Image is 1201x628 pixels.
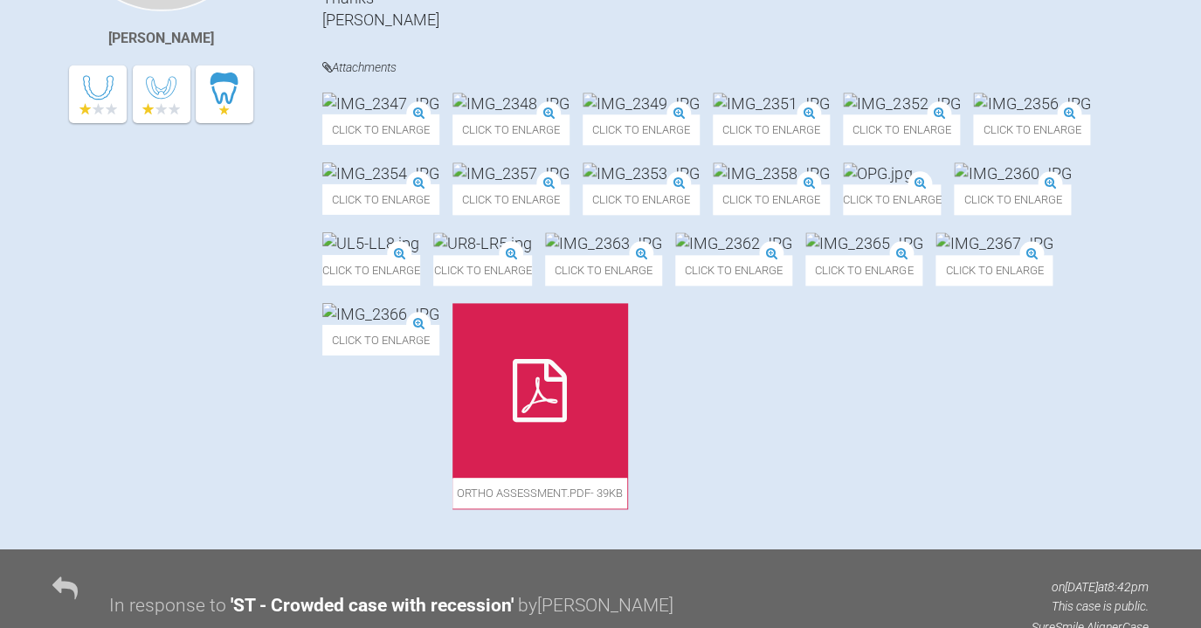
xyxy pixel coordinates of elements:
span: Click to enlarge [322,184,439,215]
span: Click to enlarge [954,184,1071,215]
img: IMG_2354.JPG [322,162,439,184]
img: IMG_2347.JPG [322,93,439,114]
span: Click to enlarge [713,184,830,215]
span: Click to enlarge [452,184,569,215]
img: OPG.jpg [843,162,912,184]
div: ' ST - Crowded case with recession ' [231,591,514,621]
div: In response to [109,591,226,621]
span: Click to enlarge [545,255,662,286]
img: IMG_2349.JPG [583,93,700,114]
span: Click to enlarge [433,255,532,286]
img: IMG_2363.JPG [545,232,662,254]
img: IMG_2362.JPG [675,232,792,254]
span: Click to enlarge [452,114,569,145]
span: Click to enlarge [322,325,439,355]
img: IMG_2360.JPG [954,162,1071,184]
img: IMG_2366.JPG [322,303,439,325]
img: UL5-LL8.jpg [322,232,419,254]
span: Click to enlarge [583,114,700,145]
img: IMG_2356.JPG [973,93,1090,114]
img: IMG_2357.JPG [452,162,569,184]
img: IMG_2367.JPG [935,232,1053,254]
p: on [DATE] at 8:42pm [1032,577,1149,597]
span: Click to enlarge [843,184,941,215]
div: by [PERSON_NAME] [518,591,673,621]
span: Click to enlarge [805,255,922,286]
img: IMG_2352.JPG [843,93,960,114]
span: Click to enlarge [935,255,1053,286]
span: Click to enlarge [713,114,830,145]
span: Click to enlarge [675,255,792,286]
span: Click to enlarge [583,184,700,215]
span: Click to enlarge [322,114,439,145]
span: ortho assessment.pdf - 39KB [452,478,627,508]
img: IMG_2353.JPG [583,162,700,184]
span: Click to enlarge [322,255,420,286]
img: IMG_2348.JPG [452,93,569,114]
h4: Attachments [322,57,1149,79]
img: IMG_2351.JPG [713,93,830,114]
img: UR8-LR5.jpg [433,232,532,254]
p: This case is public. [1032,597,1149,616]
img: IMG_2365.JPG [805,232,922,254]
div: [PERSON_NAME] [108,27,214,50]
img: IMG_2358.JPG [713,162,830,184]
span: Click to enlarge [973,114,1090,145]
span: Click to enlarge [843,114,960,145]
